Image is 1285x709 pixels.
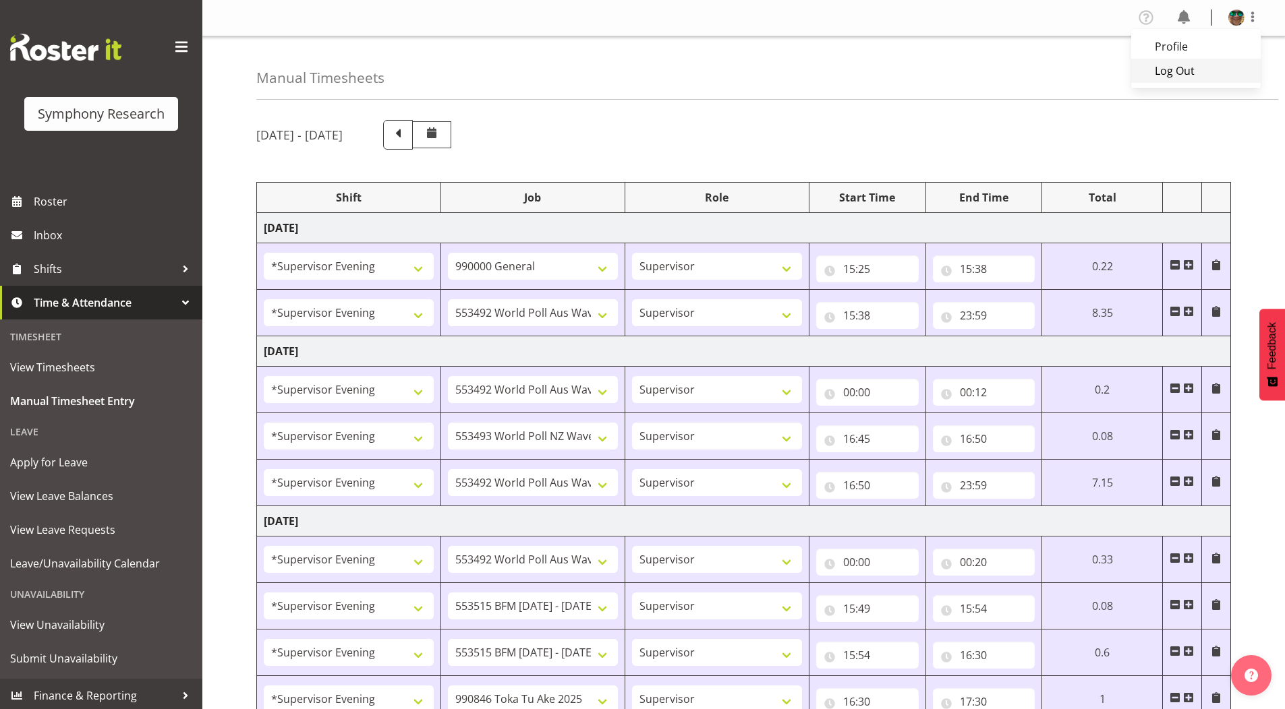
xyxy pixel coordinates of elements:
span: View Timesheets [10,357,192,377]
input: Click to select... [816,302,919,329]
span: Feedback [1266,322,1278,369]
span: Apply for Leave [10,452,192,472]
div: End Time [933,189,1035,206]
a: Manual Timesheet Entry [3,384,199,418]
td: 8.35 [1042,290,1163,336]
button: Feedback - Show survey [1259,309,1285,400]
a: Leave/Unavailability Calendar [3,547,199,580]
div: Unavailability [3,580,199,608]
input: Click to select... [816,595,919,622]
div: Timesheet [3,323,199,350]
div: Role [632,189,802,206]
input: Click to select... [933,302,1035,329]
a: Log Out [1131,59,1261,83]
span: Inbox [34,225,196,245]
td: 0.33 [1042,536,1163,583]
td: 0.08 [1042,413,1163,460]
span: View Leave Requests [10,520,192,540]
span: Manual Timesheet Entry [10,391,192,411]
td: [DATE] [257,506,1231,536]
td: [DATE] [257,336,1231,367]
div: Shift [264,189,434,206]
a: View Timesheets [3,350,199,384]
input: Click to select... [933,472,1035,499]
span: Shifts [34,259,175,279]
td: [DATE] [257,213,1231,243]
input: Click to select... [816,642,919,669]
a: Submit Unavailability [3,642,199,675]
input: Click to select... [816,255,919,282]
a: View Leave Requests [3,513,199,547]
td: 0.08 [1042,583,1163,629]
input: Click to select... [933,255,1035,282]
input: Click to select... [816,425,919,452]
input: Click to select... [933,595,1035,622]
span: Submit Unavailability [10,648,192,669]
img: Rosterit website logo [10,34,121,61]
img: said-a-husainf550afc858a57597b0cc8f557ce64376.png [1228,9,1245,26]
span: Finance & Reporting [34,685,175,706]
span: View Leave Balances [10,486,192,506]
span: Time & Attendance [34,292,175,313]
td: 7.15 [1042,460,1163,506]
div: Symphony Research [38,104,165,124]
div: Total [1049,189,1155,206]
a: View Unavailability [3,608,199,642]
td: 0.6 [1042,629,1163,676]
input: Click to select... [816,549,919,576]
td: 0.22 [1042,243,1163,290]
input: Click to select... [933,642,1035,669]
input: Click to select... [933,425,1035,452]
div: Leave [3,418,199,445]
input: Click to select... [816,379,919,406]
span: Leave/Unavailability Calendar [10,553,192,574]
img: help-xxl-2.png [1245,669,1258,682]
input: Click to select... [816,472,919,499]
span: Roster [34,191,196,212]
a: Profile [1131,34,1261,59]
td: 0.2 [1042,367,1163,413]
input: Click to select... [933,549,1035,576]
input: Click to select... [933,379,1035,406]
a: Apply for Leave [3,445,199,479]
a: View Leave Balances [3,479,199,513]
div: Start Time [816,189,919,206]
h5: [DATE] - [DATE] [256,127,343,142]
div: Job [448,189,618,206]
span: View Unavailability [10,615,192,635]
h4: Manual Timesheets [256,70,384,86]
